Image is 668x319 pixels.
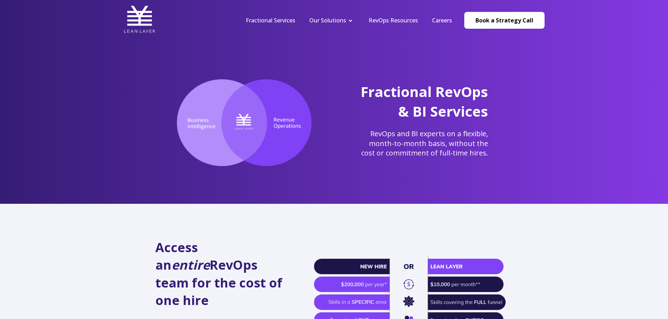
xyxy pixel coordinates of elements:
a: Our Solutions [309,16,346,24]
span: RevOps and BI experts on a flexible, month-to-month basis, without the cost or commitment of full... [361,129,488,158]
div: Navigation Menu [239,16,459,24]
img: Lean Layer Logo [124,4,155,35]
span: Access an RevOps team for the cost of one hire [155,239,282,309]
img: Lean Layer, the intersection of RevOps and Business Intelligence [166,79,323,167]
a: Careers [432,16,452,24]
a: RevOps Resources [369,16,418,24]
span: Fractional RevOps & BI Services [360,82,488,121]
a: Fractional Services [246,16,295,24]
a: Book a Strategy Call [464,12,545,29]
em: entire [171,256,210,273]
